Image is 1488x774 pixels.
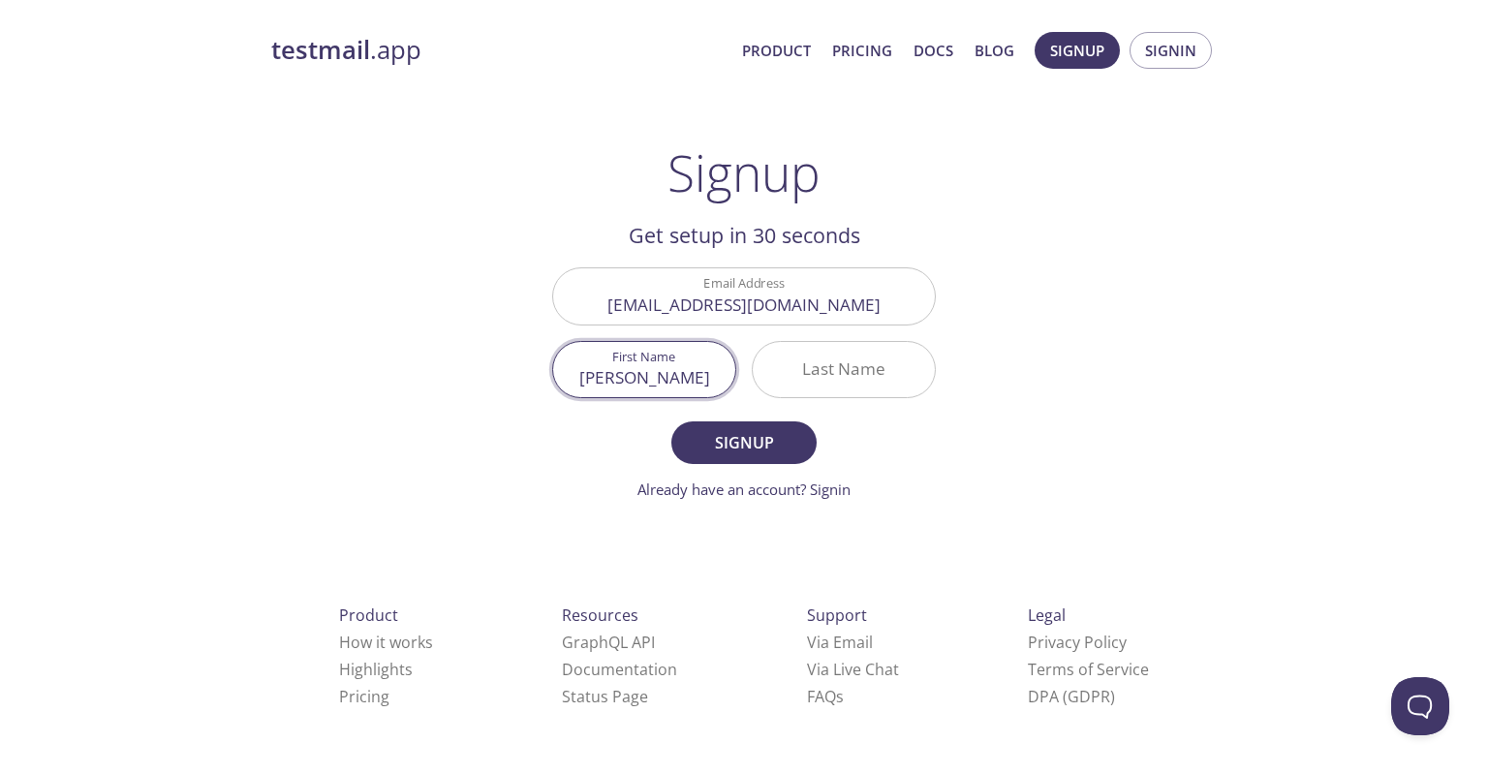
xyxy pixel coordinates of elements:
a: Already have an account? Signin [637,480,851,499]
button: Signup [671,421,817,464]
span: Product [339,604,398,626]
button: Signup [1035,32,1120,69]
h2: Get setup in 30 seconds [552,219,936,252]
a: Terms of Service [1028,659,1149,680]
a: Via Live Chat [807,659,899,680]
span: Signup [1050,38,1104,63]
strong: testmail [271,33,370,67]
a: Product [742,38,811,63]
iframe: Help Scout Beacon - Open [1391,677,1449,735]
a: Via Email [807,632,873,653]
a: FAQ [807,686,844,707]
span: Resources [562,604,638,626]
span: s [836,686,844,707]
a: Docs [914,38,953,63]
a: Highlights [339,659,413,680]
a: Pricing [832,38,892,63]
a: Status Page [562,686,648,707]
span: Signup [693,429,795,456]
button: Signin [1130,32,1212,69]
a: Documentation [562,659,677,680]
span: Support [807,604,867,626]
a: Blog [975,38,1014,63]
a: How it works [339,632,433,653]
a: Pricing [339,686,389,707]
a: DPA (GDPR) [1028,686,1115,707]
a: Privacy Policy [1028,632,1127,653]
a: testmail.app [271,34,727,67]
a: GraphQL API [562,632,655,653]
span: Signin [1145,38,1196,63]
h1: Signup [667,143,821,201]
span: Legal [1028,604,1066,626]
